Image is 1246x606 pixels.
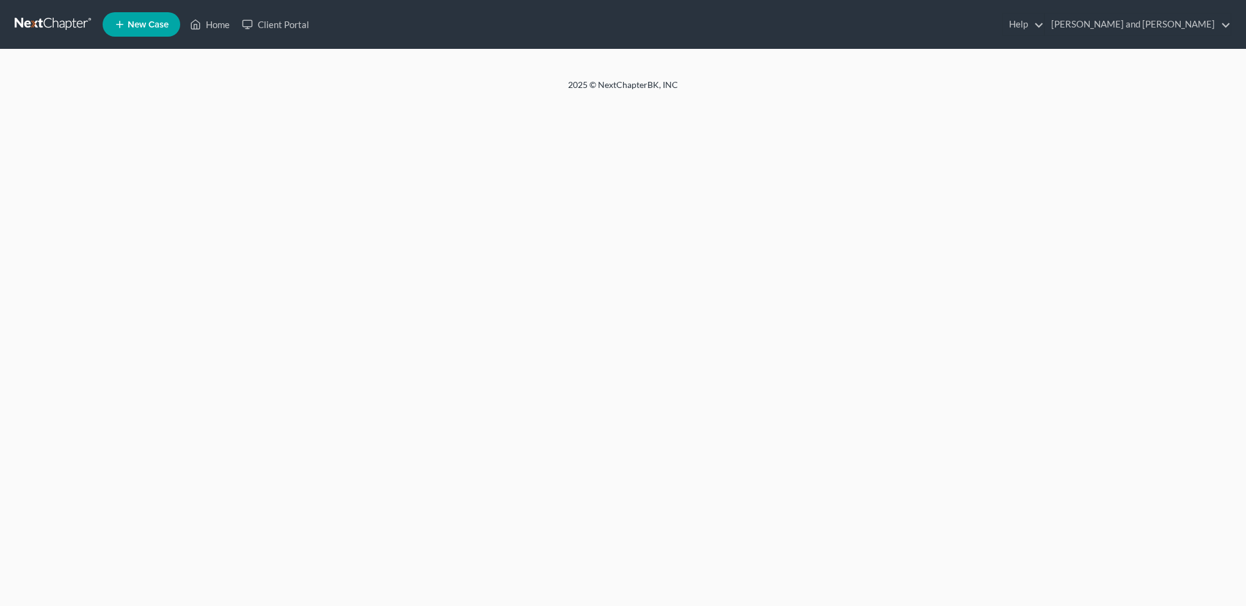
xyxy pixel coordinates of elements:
[184,13,236,35] a: Home
[236,13,315,35] a: Client Portal
[103,12,180,37] new-legal-case-button: New Case
[1045,13,1231,35] a: [PERSON_NAME] and [PERSON_NAME]
[275,79,971,101] div: 2025 © NextChapterBK, INC
[1003,13,1044,35] a: Help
